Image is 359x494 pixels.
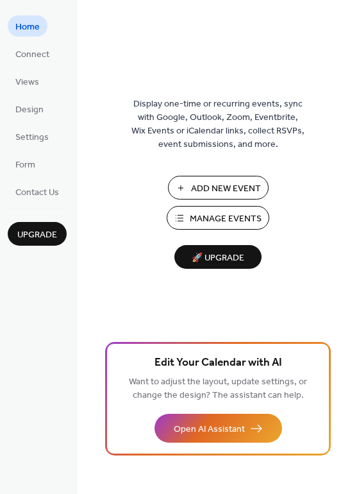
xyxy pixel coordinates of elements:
[129,373,307,404] span: Want to adjust the layout, update settings, or change the design? The assistant can help.
[8,153,43,175] a: Form
[8,222,67,246] button: Upgrade
[8,43,57,64] a: Connect
[15,131,49,144] span: Settings
[154,354,282,372] span: Edit Your Calendar with AI
[174,423,245,436] span: Open AI Assistant
[190,212,262,226] span: Manage Events
[8,181,67,202] a: Contact Us
[174,245,262,269] button: 🚀 Upgrade
[8,126,56,147] a: Settings
[17,228,57,242] span: Upgrade
[167,206,269,230] button: Manage Events
[182,250,254,267] span: 🚀 Upgrade
[131,98,305,151] span: Display one-time or recurring events, sync with Google, Outlook, Zoom, Eventbrite, Wix Events or ...
[168,176,269,200] button: Add New Event
[15,48,49,62] span: Connect
[15,21,40,34] span: Home
[8,71,47,92] a: Views
[15,76,39,89] span: Views
[8,15,47,37] a: Home
[154,414,282,443] button: Open AI Assistant
[8,98,51,119] a: Design
[15,186,59,200] span: Contact Us
[15,158,35,172] span: Form
[15,103,44,117] span: Design
[191,182,261,196] span: Add New Event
